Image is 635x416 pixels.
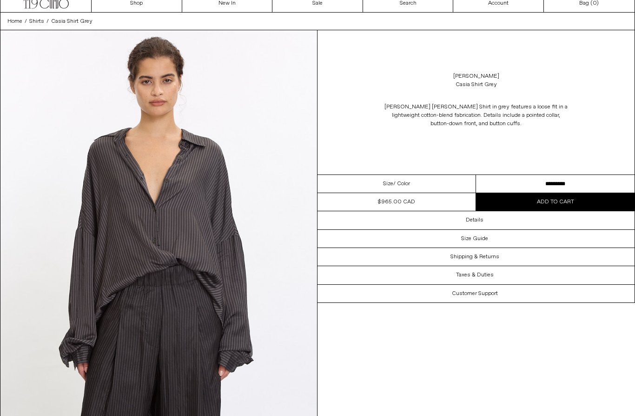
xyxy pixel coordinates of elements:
a: Shirts [29,17,44,26]
span: Casia Shirt Grey [51,18,93,25]
h3: Taxes & Duties [456,272,494,278]
span: / [46,17,49,26]
span: Shirts [29,18,44,25]
div: $965.00 CAD [378,198,415,206]
a: [PERSON_NAME] [453,72,499,81]
span: / Color [393,180,410,188]
span: / [25,17,27,26]
a: Casia Shirt Grey [51,17,93,26]
h3: Customer Support [452,290,498,297]
span: Size [383,180,393,188]
h3: Details [466,217,483,223]
p: [PERSON_NAME] [PERSON_NAME] Shirt in grey features a loose fit in a lightweight cotton-blend fabr... [383,98,569,133]
div: Casia Shirt Grey [456,81,497,89]
h3: Shipping & Returns [450,254,499,260]
h3: Size Guide [461,235,488,242]
span: Home [7,18,22,25]
span: Add to cart [537,198,574,206]
a: Home [7,17,22,26]
button: Add to cart [476,193,635,211]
